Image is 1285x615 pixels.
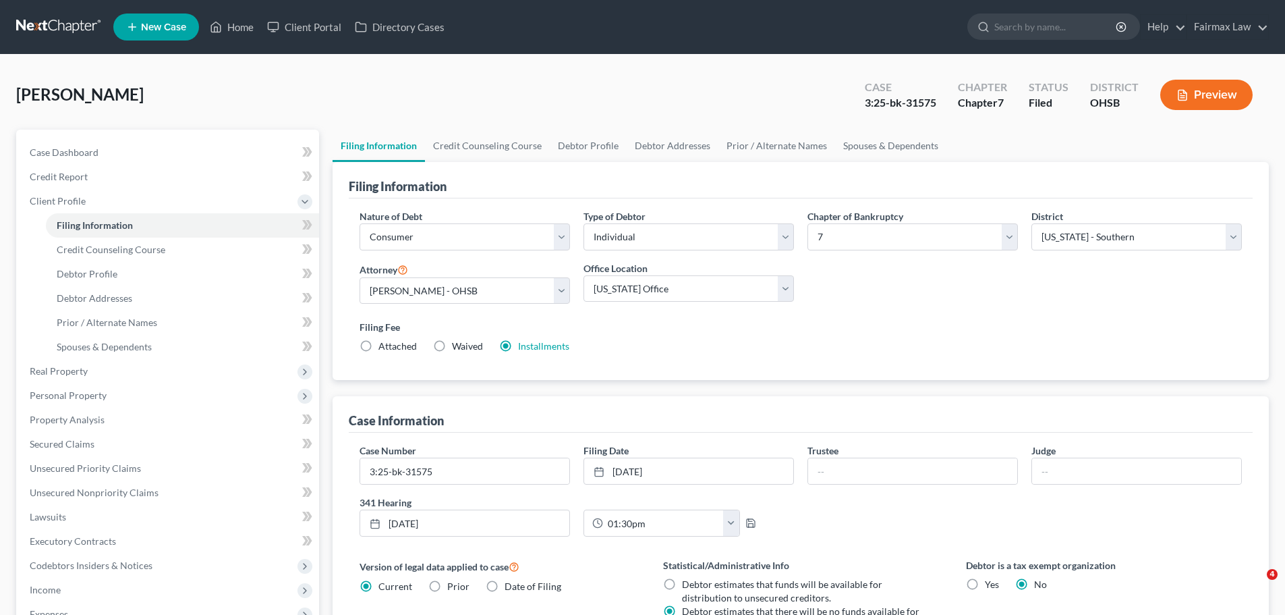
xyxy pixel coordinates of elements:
span: Income [30,584,61,595]
span: Executory Contracts [30,535,116,547]
span: Prior [447,581,469,592]
input: Enter case number... [360,458,569,484]
a: Property Analysis [19,408,319,432]
label: District [1031,209,1063,223]
label: Attorney [360,261,408,277]
a: Spouses & Dependents [835,130,946,162]
div: 3:25-bk-31575 [865,95,936,111]
span: Unsecured Priority Claims [30,462,141,474]
label: Nature of Debt [360,209,422,223]
span: Yes [985,579,999,590]
div: Filing Information [349,178,447,194]
input: -- [808,458,1017,484]
span: Case Dashboard [30,146,98,158]
span: Property Analysis [30,414,105,425]
a: Help [1141,15,1186,39]
span: Debtor Addresses [57,292,132,304]
a: Secured Claims [19,432,319,456]
label: Chapter of Bankruptcy [807,209,903,223]
div: Case Information [349,412,444,429]
label: 341 Hearing [353,496,801,510]
label: Filing Date [583,444,629,458]
span: New Case [141,22,186,32]
a: Executory Contracts [19,529,319,554]
input: -- [1032,458,1241,484]
a: Debtor Profile [46,262,319,286]
div: Chapter [958,80,1007,95]
a: [DATE] [584,458,793,484]
a: Fairmax Law [1187,15,1268,39]
label: Filing Fee [360,320,1242,334]
span: Date of Filing [505,581,561,592]
a: Client Portal [260,15,348,39]
span: Debtor estimates that funds will be available for distribution to unsecured creditors. [682,579,882,604]
label: Version of legal data applied to case [360,558,635,574]
button: Preview [1160,80,1253,110]
label: Office Location [583,261,648,275]
a: Prior / Alternate Names [718,130,835,162]
span: No [1034,579,1047,590]
label: Type of Debtor [583,209,646,223]
label: Statistical/Administrative Info [663,558,939,572]
span: Secured Claims [30,438,94,450]
span: Filing Information [57,219,133,231]
div: Case [865,80,936,95]
span: Credit Report [30,171,88,182]
span: Prior / Alternate Names [57,317,157,328]
span: Spouses & Dependents [57,341,152,352]
div: Status [1029,80,1068,95]
div: District [1090,80,1139,95]
a: Spouses & Dependents [46,335,319,359]
input: Search by name... [994,14,1118,39]
a: Filing Information [46,213,319,238]
div: Chapter [958,95,1007,111]
iframe: Intercom live chat [1239,569,1272,601]
span: Lawsuits [30,511,66,523]
a: Installments [518,340,569,352]
a: Home [203,15,260,39]
a: Directory Cases [348,15,451,39]
span: Current [378,581,412,592]
a: Credit Counseling Course [425,130,550,162]
span: 7 [998,96,1004,109]
span: Client Profile [30,195,86,207]
a: Lawsuits [19,505,319,529]
span: Credit Counseling Course [57,244,165,255]
a: Prior / Alternate Names [46,311,319,335]
a: [DATE] [360,510,569,536]
label: Case Number [360,444,416,458]
span: Personal Property [30,390,107,401]
label: Debtor is a tax exempt organization [966,558,1242,572]
a: Credit Counseling Course [46,238,319,262]
a: Debtor Addresses [627,130,718,162]
a: Case Dashboard [19,140,319,165]
a: Debtor Profile [550,130,627,162]
a: Unsecured Priority Claims [19,456,319,481]
input: -- : -- [603,510,724,536]
span: Waived [452,340,483,352]
label: Judge [1031,444,1056,458]
a: Credit Report [19,165,319,189]
span: Real Property [30,365,88,377]
span: Unsecured Nonpriority Claims [30,487,159,498]
label: Trustee [807,444,838,458]
a: Unsecured Nonpriority Claims [19,481,319,505]
a: Debtor Addresses [46,286,319,311]
div: Filed [1029,95,1068,111]
span: [PERSON_NAME] [16,84,144,104]
a: Filing Information [333,130,425,162]
div: OHSB [1090,95,1139,111]
span: 4 [1267,569,1278,580]
span: Attached [378,340,417,352]
span: Codebtors Insiders & Notices [30,560,152,571]
span: Debtor Profile [57,268,117,279]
